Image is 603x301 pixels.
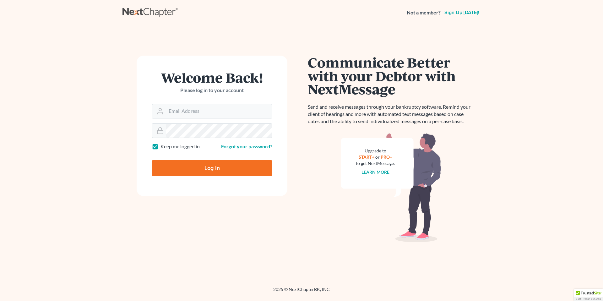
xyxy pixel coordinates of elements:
[152,87,272,94] p: Please log in to your account
[381,154,392,160] a: PRO+
[308,56,474,96] h1: Communicate Better with your Debtor with NextMessage
[359,154,374,160] a: START+
[341,133,441,243] img: nextmessage_bg-59042aed3d76b12b5cd301f8e5b87938c9018125f34e5fa2b7a6b67550977c72.svg
[152,160,272,176] input: Log In
[122,286,481,298] div: 2025 © NextChapterBK, INC
[221,143,272,149] a: Forgot your password?
[160,143,200,150] label: Keep me logged in
[166,104,272,118] input: Email Address
[356,160,395,167] div: to get NextMessage.
[308,103,474,125] p: Send and receive messages through your bankruptcy software. Remind your client of hearings and mo...
[356,148,395,154] div: Upgrade to
[375,154,380,160] span: or
[407,9,441,16] strong: Not a member?
[361,169,389,175] a: Learn more
[443,10,481,15] a: Sign up [DATE]!
[574,289,603,301] div: TrustedSite Certified
[152,71,272,84] h1: Welcome Back!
